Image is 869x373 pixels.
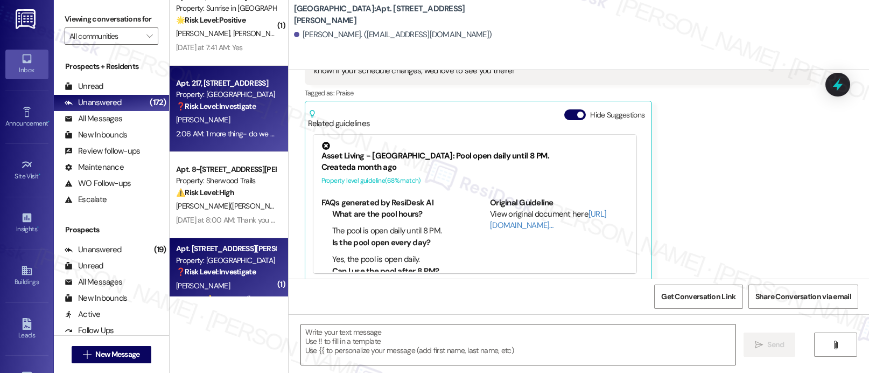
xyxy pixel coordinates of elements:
div: [PERSON_NAME]. ([EMAIL_ADDRESS][DOMAIN_NAME]) [294,29,492,40]
div: Unanswered [65,244,122,255]
div: Active [65,309,101,320]
a: Insights • [5,209,48,238]
div: [DATE] at 7:41 AM: Yes [176,43,243,52]
div: Property: Sherwood Trails [176,175,276,186]
span: [PERSON_NAME]([PERSON_NAME]) [176,201,288,211]
div: Apt. 8~[STREET_ADDRESS][PERSON_NAME] [176,164,276,175]
a: [URL][DOMAIN_NAME]… [490,209,606,231]
label: Viewing conversations for [65,11,158,27]
div: Prospects + Residents [54,61,169,72]
div: Unread [65,81,103,92]
div: New Inbounds [65,293,127,304]
a: Leads [5,315,48,344]
span: Get Conversation Link [661,291,735,302]
span: [PERSON_NAME] [176,115,230,125]
i:  [755,341,763,349]
a: Buildings [5,261,48,291]
input: All communities [69,27,141,45]
a: Inbox [5,50,48,79]
div: Asset Living - [GEOGRAPHIC_DATA]: Pool open daily until 8 PM. [321,142,628,162]
div: Unread [65,260,103,272]
img: ResiDesk Logo [16,9,38,29]
b: FAQs generated by ResiDesk AI [321,197,433,208]
div: Apt. [STREET_ADDRESS][PERSON_NAME] [176,243,276,254]
span: Praise [336,88,354,98]
span: Share Conversation via email [755,291,851,302]
li: What are the pool hours? [332,209,460,220]
button: New Message [72,346,151,363]
span: New Message [95,349,139,360]
div: All Messages [65,277,122,288]
div: All Messages [65,113,122,125]
div: Property: [GEOGRAPHIC_DATA] [176,255,276,266]
label: Hide Suggestions [590,109,644,121]
div: (19) [151,241,169,258]
div: Follow Ups [65,325,114,336]
div: Maintenance [65,162,124,173]
div: WO Follow-ups [65,178,131,189]
div: Tagged as: [305,85,811,101]
span: [PERSON_NAME] [233,29,286,38]
div: Escalate [65,194,107,205]
div: Property level guideline ( 68 % match) [321,175,628,186]
span: Send [767,339,784,350]
strong: ❓ Risk Level: Investigate [176,101,256,111]
button: Get Conversation Link [654,285,742,309]
a: Site Visit • [5,156,48,185]
i:  [831,341,839,349]
div: Property: [GEOGRAPHIC_DATA] [176,89,276,100]
button: Send [744,333,796,357]
div: View original document here [490,209,628,232]
div: (172) [147,94,169,111]
span: • [39,171,40,178]
span: [PERSON_NAME] [176,281,230,291]
div: New Inbounds [65,129,127,141]
span: • [48,118,50,126]
b: [GEOGRAPHIC_DATA]: Apt. [STREET_ADDRESS][PERSON_NAME] [294,3,509,26]
span: • [37,224,39,231]
div: Apt. 217, [STREET_ADDRESS] [176,78,276,89]
b: Original Guideline [490,197,553,208]
li: Yes, the pool is open daily. [332,254,460,265]
div: Created a month ago [321,162,628,173]
strong: ⚠️ Risk Level: High [176,188,234,197]
div: Related guidelines [308,109,370,129]
div: 3:28 AM: ​👍​ to “ Tessa ([GEOGRAPHIC_DATA]): I understand you're unable to attend events due to y... [176,294,824,304]
div: Unanswered [65,97,122,108]
i:  [83,350,91,359]
div: Prospects [54,224,169,236]
i:  [146,32,152,40]
strong: ❓ Risk Level: Investigate [176,267,256,277]
strong: 🌟 Risk Level: Positive [176,15,246,25]
div: Property: Sunrise in [GEOGRAPHIC_DATA] [176,3,276,14]
span: [PERSON_NAME] [176,29,233,38]
li: The pool is open daily until 8 PM. [332,225,460,237]
li: Is the pool open every day? [332,237,460,248]
div: Review follow-ups [65,146,140,157]
li: Can I use the pool after 8 PM? [332,266,460,277]
button: Share Conversation via email [748,285,858,309]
